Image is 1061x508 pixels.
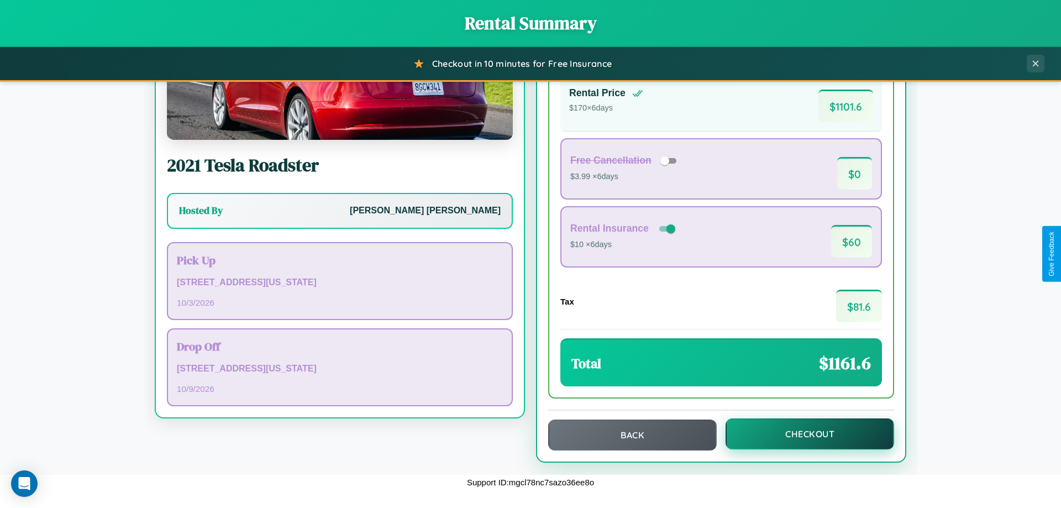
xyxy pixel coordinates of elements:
[818,90,873,122] span: $ 1101.6
[569,87,626,99] h4: Rental Price
[570,155,652,166] h4: Free Cancellation
[570,170,680,184] p: $3.99 × 6 days
[167,153,513,177] h2: 2021 Tesla Roadster
[1048,232,1055,276] div: Give Feedback
[570,238,677,252] p: $10 × 6 days
[831,225,872,258] span: $ 60
[570,223,649,234] h4: Rental Insurance
[571,354,601,373] h3: Total
[11,11,1050,35] h1: Rental Summary
[836,290,882,322] span: $ 81.6
[177,361,503,377] p: [STREET_ADDRESS][US_STATE]
[177,338,503,354] h3: Drop Off
[432,58,612,69] span: Checkout in 10 minutes for Free Insurance
[177,275,503,291] p: [STREET_ADDRESS][US_STATE]
[467,475,594,490] p: Support ID: mgcl78nc7sazo36ee8o
[548,420,717,451] button: Back
[11,470,38,497] div: Open Intercom Messenger
[167,29,513,140] img: Tesla Roadster
[177,295,503,310] p: 10 / 3 / 2026
[177,252,503,268] h3: Pick Up
[569,101,643,116] p: $ 170 × 6 days
[560,297,574,306] h4: Tax
[837,157,872,190] span: $ 0
[819,351,871,375] span: $ 1161.6
[179,204,223,217] h3: Hosted By
[350,203,501,219] p: [PERSON_NAME] [PERSON_NAME]
[177,381,503,396] p: 10 / 9 / 2026
[726,418,894,449] button: Checkout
